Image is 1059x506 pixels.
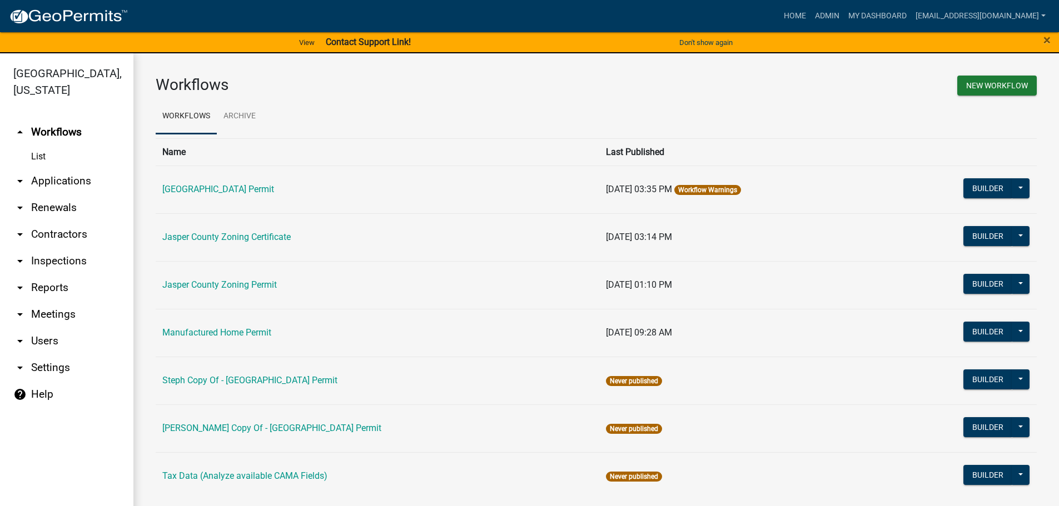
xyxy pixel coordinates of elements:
i: arrow_drop_down [13,361,27,374]
button: Don't show again [675,33,737,52]
span: × [1043,32,1051,48]
i: arrow_drop_down [13,308,27,321]
button: Close [1043,33,1051,47]
span: [DATE] 03:14 PM [606,232,672,242]
span: Never published [606,376,662,386]
a: [GEOGRAPHIC_DATA] Permit [162,184,274,194]
th: Last Published [599,138,883,166]
a: Workflow Warnings [678,186,737,194]
i: arrow_drop_down [13,201,27,214]
button: Builder [963,465,1012,485]
a: [PERSON_NAME] Copy Of - [GEOGRAPHIC_DATA] Permit [162,423,381,433]
i: arrow_drop_down [13,281,27,294]
a: Tax Data (Analyze available CAMA Fields) [162,470,327,481]
button: Builder [963,274,1012,294]
a: Home [779,6,811,27]
a: Archive [217,99,262,134]
a: View [295,33,319,52]
i: help [13,388,27,401]
a: Jasper County Zoning Certificate [162,232,291,242]
th: Name [156,138,599,166]
button: Builder [963,322,1012,342]
i: arrow_drop_down [13,254,27,268]
i: arrow_drop_up [13,126,27,139]
a: Admin [811,6,844,27]
span: Never published [606,424,662,434]
button: Builder [963,417,1012,437]
strong: Contact Support Link! [326,37,411,47]
a: [EMAIL_ADDRESS][DOMAIN_NAME] [911,6,1050,27]
button: Builder [963,178,1012,198]
i: arrow_drop_down [13,228,27,241]
a: Jasper County Zoning Permit [162,279,277,290]
a: Steph Copy Of - [GEOGRAPHIC_DATA] Permit [162,375,337,385]
a: My Dashboard [844,6,911,27]
a: Workflows [156,99,217,134]
i: arrow_drop_down [13,174,27,188]
span: Never published [606,472,662,482]
span: [DATE] 01:10 PM [606,279,672,290]
a: Manufactured Home Permit [162,327,271,338]
span: [DATE] 03:35 PM [606,184,672,194]
h3: Workflows [156,76,588,94]
span: [DATE] 09:28 AM [606,327,672,338]
button: Builder [963,369,1012,389]
button: Builder [963,226,1012,246]
button: New Workflow [957,76,1037,96]
i: arrow_drop_down [13,334,27,348]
